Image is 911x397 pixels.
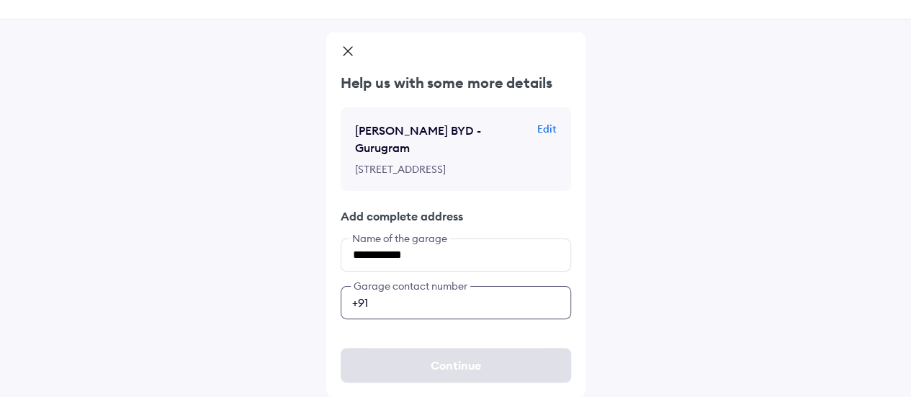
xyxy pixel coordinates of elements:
p: Add complete address [341,208,571,224]
div: +91 [352,295,368,310]
p: [PERSON_NAME] BYD -Gurugram [355,122,523,156]
p: Help us with some more details [341,73,571,93]
p: Edit [537,122,557,136]
p: [STREET_ADDRESS] [355,162,535,177]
